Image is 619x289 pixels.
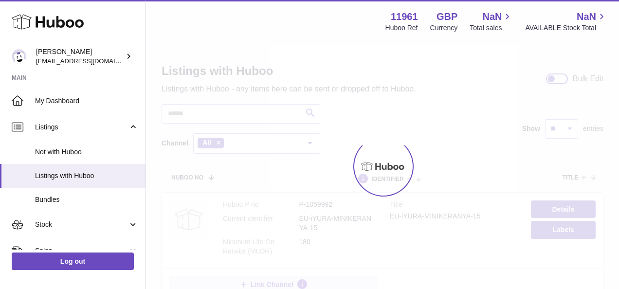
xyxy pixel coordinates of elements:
strong: 11961 [391,10,418,23]
span: Listings [35,123,128,132]
span: Sales [35,246,128,255]
strong: GBP [437,10,457,23]
img: internalAdmin-11961@internal.huboo.com [12,49,26,64]
div: Currency [430,23,458,33]
a: NaN AVAILABLE Stock Total [525,10,607,33]
span: My Dashboard [35,96,138,106]
div: Huboo Ref [385,23,418,33]
a: Log out [12,253,134,270]
span: Bundles [35,195,138,204]
span: Listings with Huboo [35,171,138,181]
span: Not with Huboo [35,147,138,157]
span: AVAILABLE Stock Total [525,23,607,33]
div: [PERSON_NAME] [36,47,124,66]
span: NaN [482,10,502,23]
span: NaN [577,10,596,23]
span: Total sales [470,23,513,33]
span: Stock [35,220,128,229]
a: NaN Total sales [470,10,513,33]
span: [EMAIL_ADDRESS][DOMAIN_NAME] [36,57,143,65]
